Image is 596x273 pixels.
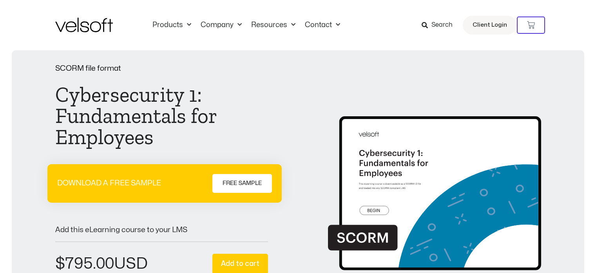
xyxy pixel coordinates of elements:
nav: Menu [148,21,345,29]
iframe: chat widget [503,234,564,266]
p: DOWNLOAD A FREE SAMPLE [57,180,161,187]
h1: Cybersecurity 1: Fundamentals for Employees [55,84,268,148]
iframe: chat widget [496,256,592,273]
p: Add this eLearning course to your LMS [55,226,268,234]
a: ResourcesMenu Toggle [246,21,300,29]
span: Search [431,20,453,30]
a: Client Login [463,16,517,35]
span: Client Login [473,20,507,30]
a: ContactMenu Toggle [300,21,345,29]
a: ProductsMenu Toggle [148,21,196,29]
span: $ [55,256,65,271]
img: Velsoft Training Materials [55,18,113,32]
bdi: 795.00 [55,256,114,271]
a: FREE SAMPLE [212,174,272,193]
p: SCORM file format [55,65,268,72]
a: CompanyMenu Toggle [196,21,246,29]
a: Search [422,18,458,32]
span: FREE SAMPLE [223,179,262,188]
